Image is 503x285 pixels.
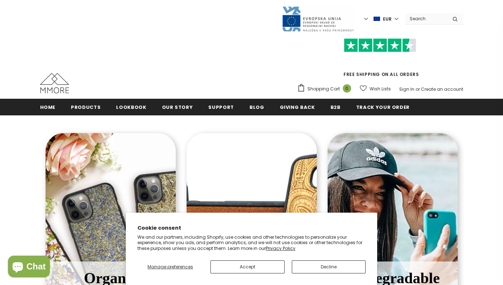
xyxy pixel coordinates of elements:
[360,82,391,95] a: Wish Lists
[208,99,234,115] a: support
[162,99,193,115] a: Our Story
[370,85,391,93] span: Wish Lists
[331,104,341,111] span: B2B
[116,104,146,111] span: Lookbook
[356,99,410,115] a: Track your order
[208,104,234,111] span: support
[356,104,410,111] span: Track your order
[280,104,315,111] span: Giving back
[210,260,284,273] button: Accept
[331,99,341,115] a: B2B
[6,256,52,279] inbox-online-store-chat: Shopify online store chat
[40,73,69,93] img: MMORE Cases
[266,245,295,251] a: Privacy Policy
[307,85,340,93] span: Shopping Cart
[344,38,416,52] img: Trust Pilot Stars
[148,264,193,270] span: Manage preferences
[250,99,264,115] a: Blog
[292,260,366,273] button: Decline
[415,86,420,92] span: or
[137,224,366,232] h2: Cookie consent
[40,99,56,115] a: Home
[282,16,354,22] a: Javni Razpis
[405,13,447,24] input: Search Site
[137,260,204,273] button: Manage preferences
[40,104,56,111] span: Home
[71,99,101,115] a: Products
[383,16,392,23] span: EUR
[421,86,463,92] a: Create an account
[250,104,264,111] span: Blog
[297,42,463,77] span: FREE SHIPPING ON ALL ORDERS
[343,84,351,93] span: 0
[116,99,146,115] a: Lookbook
[297,84,355,94] a: Shopping Cart 0
[137,234,366,251] p: We and our partners, including Shopify, use cookies and other technologies to personalize your ex...
[71,104,101,111] span: Products
[399,86,414,92] a: Sign In
[282,6,354,32] img: Javni Razpis
[297,52,463,71] iframe: Customer reviews powered by Trustpilot
[162,104,193,111] span: Our Story
[280,99,315,115] a: Giving back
